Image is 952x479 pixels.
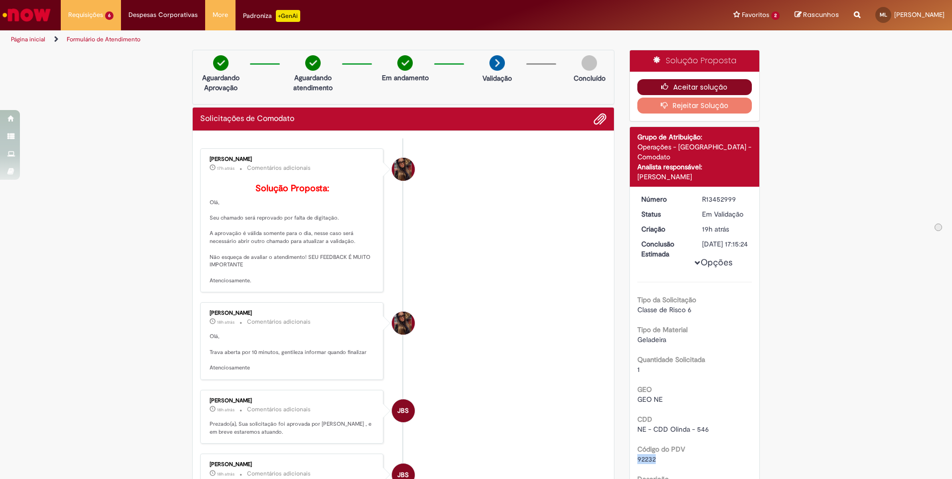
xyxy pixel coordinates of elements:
[247,318,311,326] small: Comentários adicionais
[210,156,375,162] div: [PERSON_NAME]
[243,10,300,22] div: Padroniza
[637,162,752,172] div: Analista responsável:
[276,10,300,22] p: +GenAi
[742,10,769,20] span: Favoritos
[637,355,705,364] b: Quantidade Solicitada
[637,455,656,464] span: 92232
[637,415,652,424] b: CDD
[637,365,640,374] span: 1
[489,55,505,71] img: arrow-next.png
[637,132,752,142] div: Grupo de Atribuição:
[67,35,140,43] a: Formulário de Atendimento
[582,55,597,71] img: img-circle-grey.png
[210,420,375,436] p: Prezado(a), Sua solicitação foi aprovada por [PERSON_NAME] , e em breve estaremos atuando.
[11,35,45,43] a: Página inicial
[128,10,198,20] span: Despesas Corporativas
[574,73,605,83] p: Concluído
[392,399,415,422] div: Jacqueline Batista Shiota
[382,73,429,83] p: Em andamento
[594,113,606,125] button: Adicionar anexos
[210,462,375,468] div: [PERSON_NAME]
[634,239,695,259] dt: Conclusão Estimada
[634,209,695,219] dt: Status
[217,165,235,171] time: 27/08/2025 17:26:12
[217,471,235,477] time: 27/08/2025 16:15:17
[7,30,627,49] ul: Trilhas de página
[880,11,887,18] span: ML
[247,470,311,478] small: Comentários adicionais
[210,184,375,285] p: Olá, Seu chamado será reprovado por falta de digitação. A aprovação é válida somente para o dia, ...
[210,398,375,404] div: [PERSON_NAME]
[795,10,839,20] a: Rascunhos
[702,209,748,219] div: Em Validação
[217,471,235,477] span: 18h atrás
[213,10,228,20] span: More
[637,79,752,95] button: Aceitar solução
[637,98,752,114] button: Rejeitar Solução
[637,172,752,182] div: [PERSON_NAME]
[217,319,235,325] time: 27/08/2025 16:19:24
[894,10,945,19] span: [PERSON_NAME]
[217,407,235,413] time: 27/08/2025 16:15:24
[637,325,688,334] b: Tipo de Material
[217,165,235,171] span: 17h atrás
[634,224,695,234] dt: Criação
[637,445,685,454] b: Código do PDV
[247,405,311,414] small: Comentários adicionais
[702,225,729,234] time: 27/08/2025 15:05:53
[217,407,235,413] span: 18h atrás
[392,158,415,181] div: Desiree da Silva Germano
[247,164,311,172] small: Comentários adicionais
[397,399,409,423] span: JBS
[637,335,666,344] span: Geladeira
[68,10,103,20] span: Requisições
[482,73,512,83] p: Validação
[771,11,780,20] span: 2
[289,73,337,93] p: Aguardando atendimento
[637,142,752,162] div: Operações - [GEOGRAPHIC_DATA] - Comodato
[1,5,52,25] img: ServiceNow
[702,239,748,249] div: [DATE] 17:15:24
[392,312,415,335] div: Desiree da Silva Germano
[210,310,375,316] div: [PERSON_NAME]
[637,295,696,304] b: Tipo da Solicitação
[702,224,748,234] div: 27/08/2025 15:05:53
[634,194,695,204] dt: Número
[935,224,942,231] img: hide.svg
[637,385,652,394] b: GEO
[217,319,235,325] span: 18h atrás
[210,333,375,372] p: Olá, Trava aberta por 10 minutos, gentileza informar quando finalizar Atenciosamente
[255,183,329,194] b: Solução Proposta:
[397,55,413,71] img: check-circle-green.png
[213,55,229,71] img: check-circle-green.png
[803,10,839,19] span: Rascunhos
[105,11,114,20] span: 6
[637,425,709,434] span: NE - CDD Olinda - 546
[197,73,245,93] p: Aguardando Aprovação
[637,305,692,314] span: Classe de Risco 6
[702,194,748,204] div: R13452999
[200,115,294,123] h2: Solicitações de Comodato Histórico de tíquete
[637,395,663,404] span: GEO NE
[630,50,760,72] div: Solução Proposta
[702,225,729,234] span: 19h atrás
[305,55,321,71] img: check-circle-green.png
